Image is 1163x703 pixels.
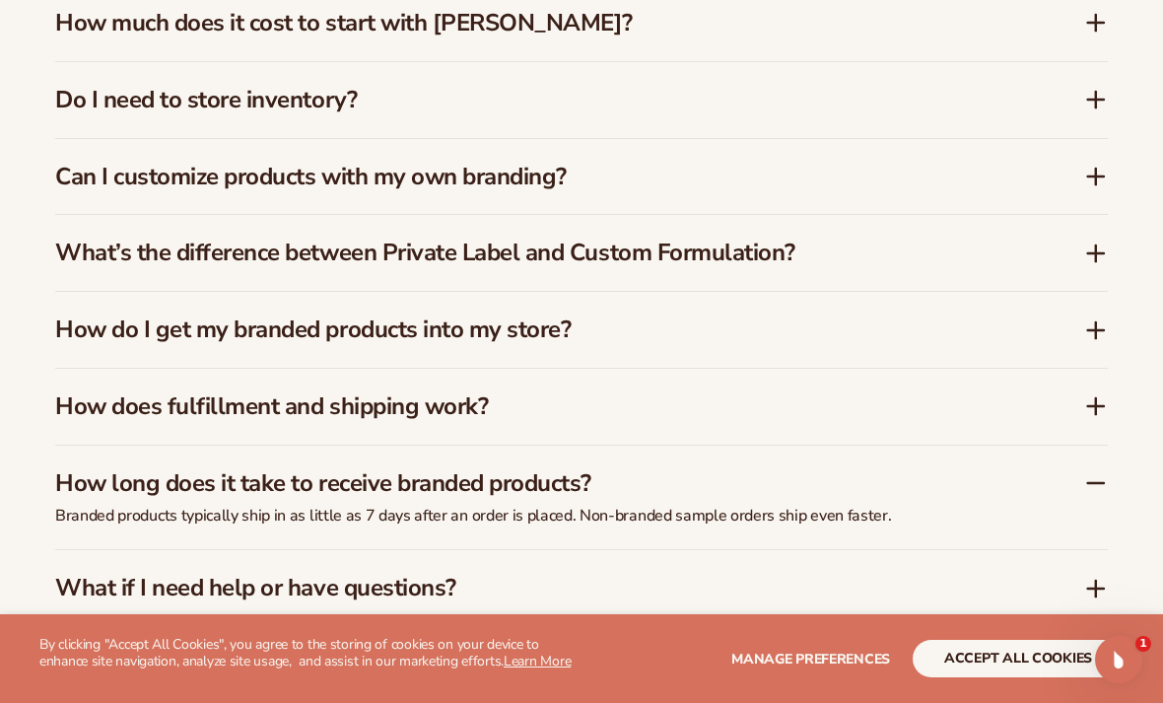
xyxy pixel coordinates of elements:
[55,574,1025,602] h3: What if I need help or have questions?
[55,239,1025,267] h3: What’s the difference between Private Label and Custom Formulation?
[55,163,1025,191] h3: Can I customize products with my own branding?
[55,86,1025,114] h3: Do I need to store inventory?
[55,9,1025,37] h3: How much does it cost to start with [PERSON_NAME]?
[731,640,890,677] button: Manage preferences
[1135,636,1151,652] span: 1
[913,640,1124,677] button: accept all cookies
[55,392,1025,421] h3: How does fulfillment and shipping work?
[55,506,1041,527] p: Branded products typically ship in as little as 7 days after an order is placed. Non-branded samp...
[55,469,1025,498] h3: How long does it take to receive branded products?
[55,316,1025,344] h3: How do I get my branded products into my store?
[731,650,890,668] span: Manage preferences
[504,652,571,670] a: Learn More
[1095,636,1142,683] iframe: Intercom live chat
[39,637,581,670] p: By clicking "Accept All Cookies", you agree to the storing of cookies on your device to enhance s...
